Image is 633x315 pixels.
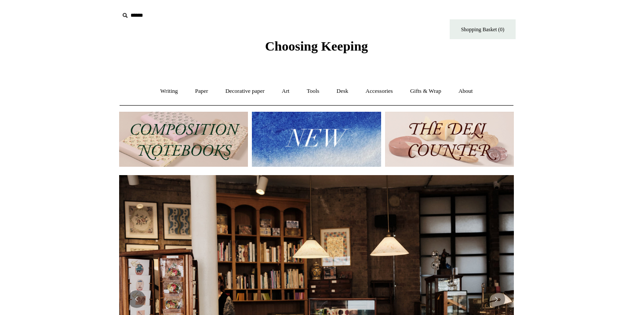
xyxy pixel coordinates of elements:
[119,112,248,167] img: 202302 Composition ledgers.jpg__PID:69722ee6-fa44-49dd-a067-31375e5d54ec
[385,112,514,167] img: The Deli Counter
[329,80,357,103] a: Desk
[274,80,297,103] a: Art
[252,112,381,167] img: New.jpg__PID:f73bdf93-380a-4a35-bcfe-7823039498e1
[153,80,186,103] a: Writing
[128,290,146,308] button: Previous
[265,46,368,52] a: Choosing Keeping
[487,290,505,308] button: Next
[358,80,401,103] a: Accessories
[451,80,481,103] a: About
[265,39,368,53] span: Choosing Keeping
[402,80,449,103] a: Gifts & Wrap
[218,80,273,103] a: Decorative paper
[187,80,216,103] a: Paper
[450,19,516,39] a: Shopping Basket (0)
[299,80,327,103] a: Tools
